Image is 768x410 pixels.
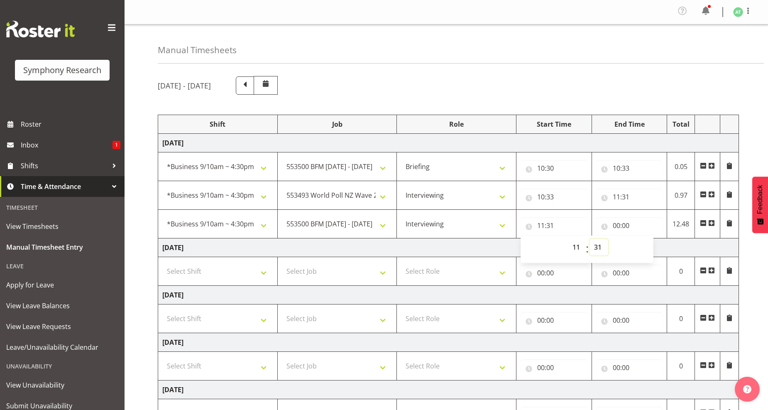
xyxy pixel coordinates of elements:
[158,286,739,304] td: [DATE]
[756,185,764,214] span: Feedback
[2,275,122,295] a: Apply for Leave
[6,341,118,354] span: Leave/Unavailability Calendar
[521,359,587,376] input: Click to select...
[158,134,739,152] td: [DATE]
[6,21,75,37] img: Rosterit website logo
[158,238,739,257] td: [DATE]
[113,141,120,149] span: 1
[2,337,122,358] a: Leave/Unavailability Calendar
[596,217,663,234] input: Click to select...
[23,64,101,76] div: Symphony Research
[2,237,122,258] a: Manual Timesheet Entry
[596,359,663,376] input: Click to select...
[596,265,663,281] input: Click to select...
[2,295,122,316] a: View Leave Balances
[21,139,113,151] span: Inbox
[586,239,589,260] span: :
[158,81,211,90] h5: [DATE] - [DATE]
[521,312,587,329] input: Click to select...
[282,119,393,129] div: Job
[158,333,739,352] td: [DATE]
[667,152,695,181] td: 0.05
[667,210,695,238] td: 12.48
[162,119,273,129] div: Shift
[6,320,118,333] span: View Leave Requests
[521,265,587,281] input: Click to select...
[6,379,118,391] span: View Unavailability
[596,160,663,177] input: Click to select...
[596,189,663,205] input: Click to select...
[158,381,739,399] td: [DATE]
[667,304,695,333] td: 0
[521,189,587,205] input: Click to select...
[6,279,118,291] span: Apply for Leave
[671,119,690,129] div: Total
[521,119,587,129] div: Start Time
[2,258,122,275] div: Leave
[2,375,122,395] a: View Unavailability
[21,118,120,130] span: Roster
[2,316,122,337] a: View Leave Requests
[21,180,108,193] span: Time & Attendance
[2,216,122,237] a: View Timesheets
[6,300,118,312] span: View Leave Balances
[752,177,768,233] button: Feedback - Show survey
[521,160,587,177] input: Click to select...
[2,358,122,375] div: Unavailability
[21,160,108,172] span: Shifts
[521,217,587,234] input: Click to select...
[733,7,743,17] img: angela-tunnicliffe1838.jpg
[596,312,663,329] input: Click to select...
[667,181,695,210] td: 0.97
[596,119,663,129] div: End Time
[667,257,695,286] td: 0
[6,241,118,253] span: Manual Timesheet Entry
[158,45,237,55] h4: Manual Timesheets
[2,199,122,216] div: Timesheet
[667,352,695,381] td: 0
[401,119,512,129] div: Role
[743,385,751,393] img: help-xxl-2.png
[6,220,118,233] span: View Timesheets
